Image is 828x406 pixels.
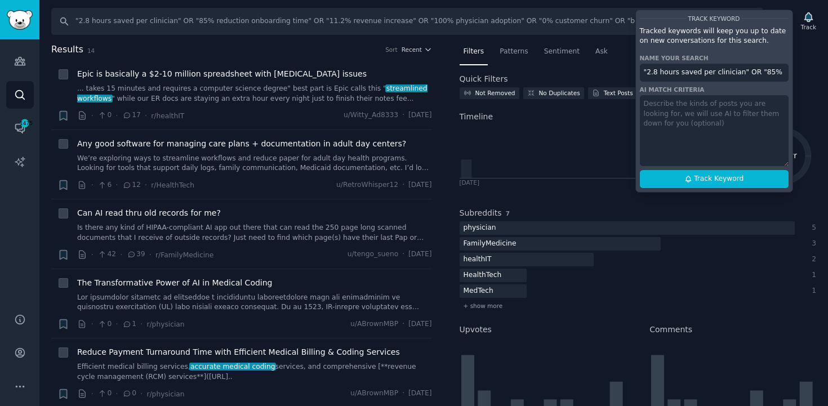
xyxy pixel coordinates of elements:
span: Results [51,43,83,57]
div: 3 [807,239,817,249]
span: 39 [127,249,145,260]
span: · [140,388,143,400]
div: 1 [807,270,817,280]
h2: Upvotes [460,324,492,336]
span: · [115,179,118,191]
div: MedTech [460,284,497,298]
span: · [402,389,404,399]
h2: Quick Filters [460,73,508,85]
div: [DATE] [460,179,480,186]
button: Recent [402,46,432,53]
div: Sort [385,46,398,53]
span: · [149,249,152,261]
span: u/ABrownMBP [350,389,398,399]
div: Track [801,23,816,31]
div: AI match criteria [640,86,789,93]
img: GummySearch logo [7,10,33,30]
input: Search Keyword [51,8,763,35]
span: 0 [122,389,136,399]
a: Reduce Payment Turnaround Time with Efficient Medical Billing & Coding Services [77,346,400,358]
a: Lor ipsumdolor sitametc ad elitseddoe t incididuntu laboreetdolore magn ali enimadminim ve quisno... [77,293,432,313]
span: 17 [122,110,141,121]
p: Tracked keywords will keep you up to date on new conversations for this search. [640,26,789,46]
span: 6 [97,180,112,190]
a: Any good software for managing care plans + documentation in adult day centers? [77,138,406,150]
span: u/Witty_Ad8333 [344,110,398,121]
span: · [145,179,147,191]
span: Filters [464,47,484,57]
span: · [91,249,94,261]
span: 1 [122,319,136,329]
span: · [91,388,94,400]
span: r/healthIT [151,112,184,120]
div: physician [460,221,500,235]
div: 2 [807,255,817,265]
span: r/FamilyMedicine [155,251,213,259]
span: · [402,319,404,329]
span: 0 [97,110,112,121]
span: · [145,110,147,122]
span: u/ABrownMBP [350,319,398,329]
span: 14 [87,47,95,54]
span: 42 [97,249,116,260]
span: 0 [97,319,112,329]
h2: Comments [649,324,692,336]
a: Can AI read thru old records for me? [77,207,221,219]
div: FamilyMedicine [460,237,520,251]
a: Is there any kind of HIPAA-compliant AI app out there that can read the 250 page long scanned doc... [77,223,432,243]
span: [DATE] [408,180,431,190]
span: Recent [402,46,422,53]
a: ... takes 15 minutes and requires a computer science degree" best part is Epic calls this "stream... [77,84,432,104]
span: · [402,180,404,190]
div: Text Posts [604,89,633,97]
span: Sentiment [544,47,580,57]
span: Ask [595,47,608,57]
span: 1475 [20,119,30,127]
span: Timeline [460,111,493,123]
div: 1 [807,286,817,296]
span: + show more [464,302,503,310]
div: Not Removed [475,89,515,97]
span: · [91,318,94,330]
span: u/RetroWhisper12 [336,180,398,190]
span: u/tengo_sueno [348,249,398,260]
div: HealthTech [460,269,506,283]
span: · [91,179,94,191]
span: r/physician [146,390,184,398]
span: Epic is basically a $2-10 million spreadsheet with [MEDICAL_DATA] issues [77,68,367,80]
span: · [115,318,118,330]
div: healthIT [460,253,496,267]
input: Name this search [640,64,789,82]
span: Patterns [500,47,528,57]
span: · [91,110,94,122]
span: r/HealthTech [151,181,194,189]
a: Efficient medical billing services,accurate medical codingservices, and comprehensive [**revenue ... [77,362,432,382]
a: The Transformative Power of AI in Medical Coding [77,277,273,289]
span: Track Keyword [694,174,744,184]
span: Track Keyword [688,15,740,21]
span: [DATE] [408,110,431,121]
span: accurate medical coding [189,363,276,371]
span: 0 [97,389,112,399]
span: r/physician [146,320,184,328]
span: · [115,110,118,122]
button: Track Keyword [640,170,789,188]
div: Name your search [640,54,789,62]
span: · [115,388,118,400]
span: · [120,249,122,261]
a: We’re exploring ways to streamline workflows and reduce paper for adult day health programs. Look... [77,154,432,173]
h2: Subreddits [460,207,502,219]
span: · [140,318,143,330]
span: streamlined workflows [77,84,428,102]
span: [DATE] [408,389,431,399]
span: 12 [122,180,141,190]
span: · [402,249,404,260]
a: 1475 [6,114,34,142]
span: [DATE] [408,319,431,329]
span: [DATE] [408,249,431,260]
div: 5 [807,223,817,233]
